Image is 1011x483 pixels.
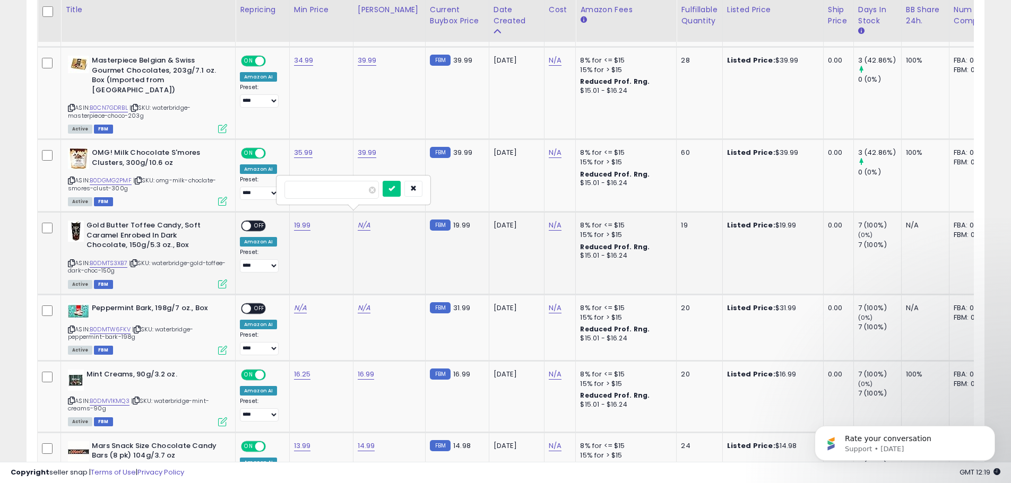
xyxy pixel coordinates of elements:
[580,15,586,25] small: Amazon Fees.
[68,280,92,289] span: All listings currently available for purchase on Amazon
[68,197,92,206] span: All listings currently available for purchase on Amazon
[580,441,668,451] div: 8% for <= $15
[727,147,775,157] b: Listed Price:
[240,84,281,108] div: Preset:
[68,397,209,412] span: | SKU: waterbridge-mint-creams-90g
[727,220,775,230] b: Listed Price:
[358,147,377,158] a: 39.99
[358,303,370,313] a: N/A
[580,157,668,167] div: 15% for > $15
[68,125,92,134] span: All listings currently available for purchase on Amazon
[580,313,668,322] div: 15% for > $15
[242,149,255,158] span: ON
[906,148,941,157] div: 100%
[11,468,184,478] div: seller snap | |
[90,176,132,185] a: B0DGMG2PMF
[549,303,561,313] a: N/A
[68,370,84,391] img: 41COGU7yjdL._SL40_.jpg
[549,220,561,231] a: N/A
[68,303,227,354] div: ASIN:
[828,56,845,65] div: 0.00
[430,55,451,66] small: FBM
[68,441,89,462] img: 31bo9ZvsvfL._SL40_.jpg
[954,221,989,230] div: FBA: 0
[727,303,775,313] b: Listed Price:
[727,441,775,451] b: Listed Price:
[580,170,650,179] b: Reduced Prof. Rng.
[94,197,113,206] span: FBM
[580,379,668,389] div: 15% for > $15
[727,55,775,65] b: Listed Price:
[242,57,255,66] span: ON
[90,103,128,112] a: B0CN7GDRBL
[727,369,775,379] b: Listed Price:
[240,164,277,174] div: Amazon AI
[858,75,901,84] div: 0 (0%)
[906,370,941,379] div: 100%
[240,176,281,200] div: Preset:
[240,386,277,396] div: Amazon AI
[87,370,215,382] b: Mint Creams, 90g/3.2 oz.
[358,55,377,66] a: 39.99
[68,176,216,192] span: | SKU: omg-milk-choclate-smores-clust-300g
[681,303,714,313] div: 20
[580,334,668,343] div: $15.01 - $16.24
[94,346,113,355] span: FBM
[92,148,221,170] b: OMG! Milk Chocolate S'mores Clusters, 300g/10.6 oz
[828,221,845,230] div: 0.00
[954,148,989,157] div: FBA: 0
[91,467,136,477] a: Terms of Use
[580,242,650,251] b: Reduced Prof. Rng.
[828,4,849,27] div: Ship Price
[68,259,226,275] span: | SKU: waterbridge-gold-toffee-dark-choc-150g
[494,370,536,379] div: [DATE]
[430,368,451,380] small: FBM
[906,4,945,27] div: BB Share 24h.
[264,149,281,158] span: OFF
[240,237,277,247] div: Amazon AI
[68,221,227,287] div: ASIN:
[453,441,471,451] span: 14.98
[681,221,714,230] div: 19
[90,259,127,268] a: B0DMTS3XB7
[68,148,89,169] img: 41SspOxZ0IL._SL40_.jpg
[494,56,536,65] div: [DATE]
[251,304,268,313] span: OFF
[68,325,193,341] span: | SKU: waterbridge-peppermint-bark-198g
[858,389,901,398] div: 7 (100%)
[799,403,1011,478] iframe: Intercom notifications message
[858,168,901,177] div: 0 (0%)
[90,325,131,334] a: B0DMTW6FKV
[580,324,650,333] b: Reduced Prof. Rng.
[549,369,561,380] a: N/A
[580,251,668,260] div: $15.01 - $16.24
[906,56,941,65] div: 100%
[681,370,714,379] div: 20
[828,370,845,379] div: 0.00
[68,417,92,426] span: All listings currently available for purchase on Amazon
[494,221,536,230] div: [DATE]
[242,370,255,379] span: ON
[87,221,215,253] b: Gold Butter Toffee Candy, Soft Caramel Enrobed In Dark Chocolate, 150g/5.3 oz., Box
[65,4,231,15] div: Title
[92,441,221,463] b: Mars Snack Size Chocolate Candy Bars (8 pk) 104g/3.7 oz
[580,179,668,188] div: $15.01 - $16.24
[828,303,845,313] div: 0.00
[240,320,277,329] div: Amazon AI
[727,148,815,157] div: $39.99
[68,148,227,205] div: ASIN:
[858,240,901,250] div: 7 (100%)
[242,442,255,451] span: ON
[294,441,311,451] a: 13.99
[240,398,281,421] div: Preset:
[727,370,815,379] div: $16.99
[681,4,718,27] div: Fulfillable Quantity
[453,303,470,313] span: 31.99
[494,148,536,157] div: [DATE]
[727,56,815,65] div: $39.99
[494,303,536,313] div: [DATE]
[90,397,129,406] a: B0DMV1KMQ3
[453,369,470,379] span: 16.99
